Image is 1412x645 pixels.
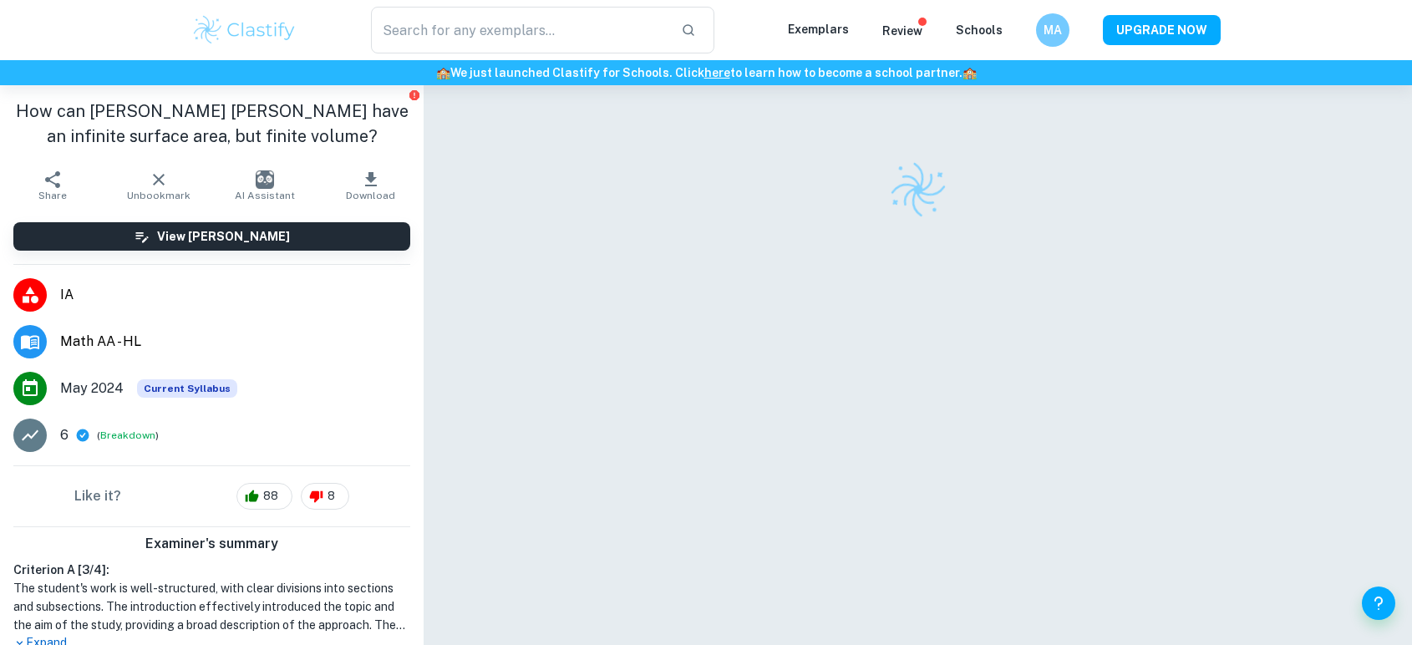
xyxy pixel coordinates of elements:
[346,190,395,201] span: Download
[212,162,318,209] button: AI Assistant
[884,156,951,223] img: Clastify logo
[956,23,1003,37] a: Schools
[318,488,344,505] span: 8
[157,227,290,246] h6: View [PERSON_NAME]
[13,579,410,634] h1: The student's work is well-structured, with clear divisions into sections and subsections. The in...
[7,534,417,554] h6: Examiner's summary
[137,379,237,398] div: This exemplar is based on the current syllabus. Feel free to refer to it for inspiration/ideas wh...
[408,89,420,101] button: Report issue
[371,7,668,53] input: Search for any exemplars...
[962,66,977,79] span: 🏫
[1362,587,1395,620] button: Help and Feedback
[13,99,410,149] h1: How can [PERSON_NAME] [PERSON_NAME] have an infinite surface area, but finite volume?
[127,190,190,201] span: Unbookmark
[254,488,287,505] span: 88
[13,222,410,251] button: View [PERSON_NAME]
[1044,21,1063,39] h6: MA
[60,378,124,399] span: May 2024
[436,66,450,79] span: 🏫
[137,379,237,398] span: Current Syllabus
[3,63,1409,82] h6: We just launched Clastify for Schools. Click to learn how to become a school partner.
[191,13,297,47] img: Clastify logo
[60,332,410,352] span: Math AA - HL
[301,483,349,510] div: 8
[317,162,424,209] button: Download
[60,285,410,305] span: IA
[106,162,212,209] button: Unbookmark
[235,190,295,201] span: AI Assistant
[1036,13,1069,47] button: MA
[38,190,67,201] span: Share
[97,428,159,444] span: ( )
[74,486,121,506] h6: Like it?
[256,170,274,189] img: AI Assistant
[704,66,730,79] a: here
[60,425,69,445] p: 6
[13,561,410,579] h6: Criterion A [ 3 / 4 ]:
[1103,15,1221,45] button: UPGRADE NOW
[882,22,922,40] p: Review
[788,20,849,38] p: Exemplars
[236,483,292,510] div: 88
[100,428,155,443] button: Breakdown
